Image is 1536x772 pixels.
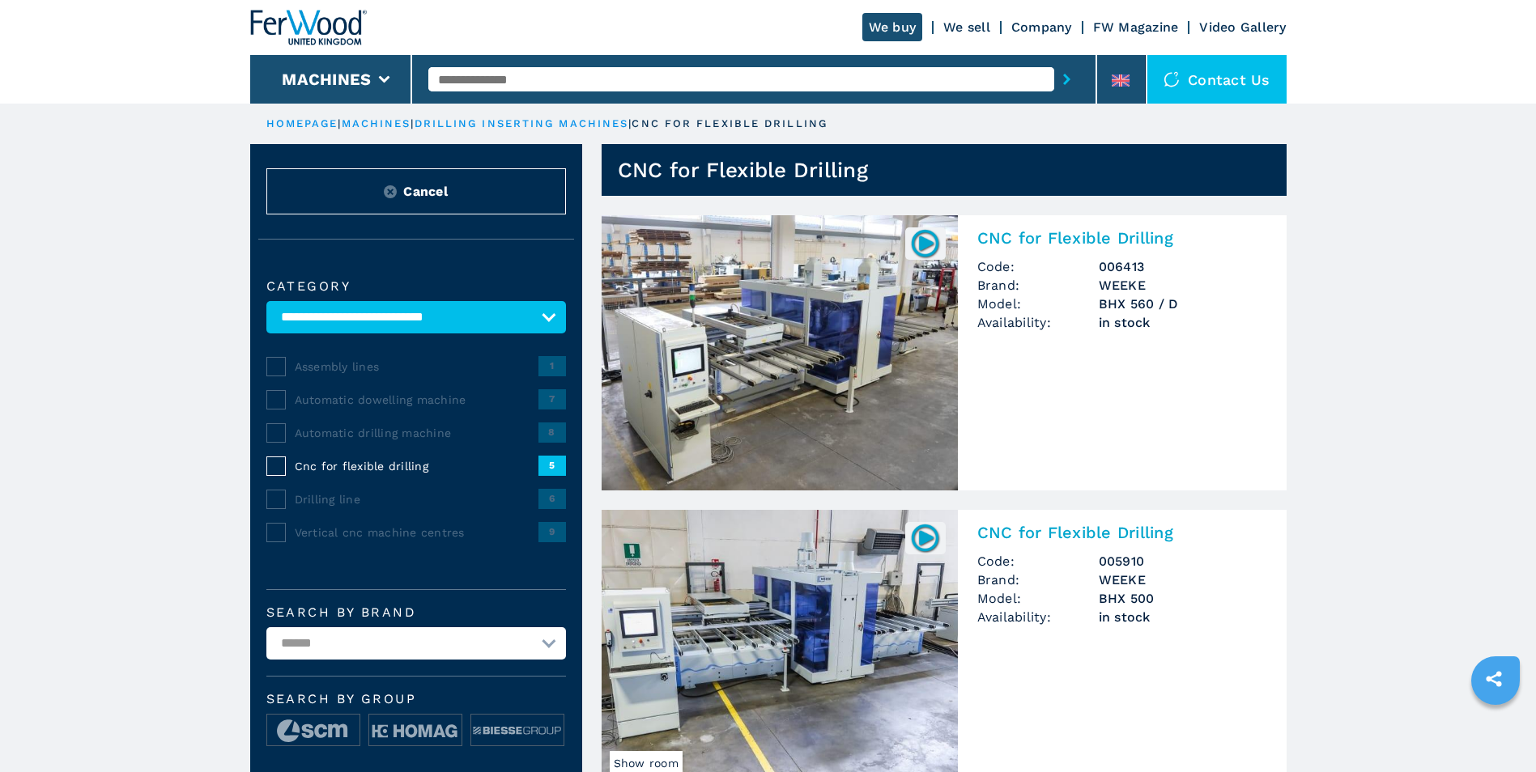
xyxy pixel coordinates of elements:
h3: WEEKE [1099,571,1267,589]
span: 6 [538,489,566,508]
span: Brand: [977,276,1099,295]
p: cnc for flexible drilling [632,117,828,131]
span: Vertical cnc machine centres [295,524,538,541]
span: Cancel [403,182,448,201]
span: Code: [977,552,1099,571]
button: submit-button [1054,61,1079,98]
h3: 005910 [1099,552,1267,571]
span: 7 [538,389,566,409]
h3: BHX 560 / D [1099,295,1267,313]
img: Ferwood [250,10,367,45]
span: Assembly lines [295,358,538,375]
span: 9 [538,522,566,541]
a: Company [1011,19,1072,35]
a: sharethis [1474,659,1514,699]
div: Contact us [1147,55,1287,104]
span: Brand: [977,571,1099,589]
span: Model: [977,589,1099,608]
span: 5 [538,456,566,475]
h2: CNC for Flexible Drilling [977,523,1267,542]
a: HOMEPAGE [266,117,338,129]
img: 005910 [909,522,941,554]
img: 006413 [909,227,941,259]
img: Contact us [1164,71,1180,87]
iframe: Chat [1467,699,1524,760]
h3: 006413 [1099,257,1267,276]
a: We sell [943,19,990,35]
button: Machines [282,70,371,89]
h3: BHX 500 [1099,589,1267,608]
button: ResetCancel [266,168,566,214]
a: CNC for Flexible Drilling WEEKE BHX 560 / D006413CNC for Flexible DrillingCode:006413Brand:WEEKEM... [602,215,1287,490]
label: Search by brand [266,606,566,619]
span: 1 [538,356,566,375]
span: | [338,117,341,129]
a: machines [342,117,411,129]
span: Automatic drilling machine [295,425,538,441]
a: drilling inserting machines [415,117,629,129]
span: in stock [1099,313,1267,332]
h1: CNC for Flexible Drilling [618,157,868,183]
img: image [369,715,462,747]
span: | [628,117,632,129]
span: Drilling line [295,491,538,507]
label: Category [266,280,566,293]
span: Automatic dowelling machine [295,392,538,408]
span: Availability: [977,608,1099,626]
h3: WEEKE [1099,276,1267,295]
span: Availability: [977,313,1099,332]
span: in stock [1099,608,1267,626]
h2: CNC for Flexible Drilling [977,228,1267,248]
img: CNC for Flexible Drilling WEEKE BHX 560 / D [602,215,958,490]
a: FW Magazine [1093,19,1179,35]
span: 8 [538,422,566,442]
span: Model: [977,295,1099,313]
a: Video Gallery [1199,19,1286,35]
a: We buy [862,13,923,41]
span: Code: [977,257,1099,276]
span: Search by group [266,693,566,706]
span: Cnc for flexible drilling [295,458,538,474]
img: image [471,715,564,747]
img: Reset [384,185,397,198]
img: image [267,715,360,747]
span: | [411,117,414,129]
